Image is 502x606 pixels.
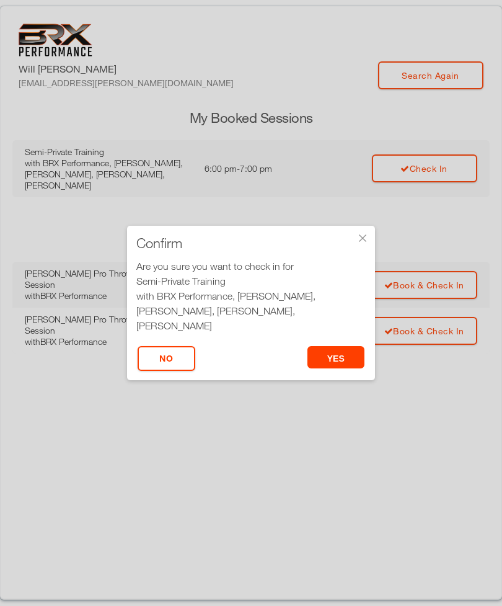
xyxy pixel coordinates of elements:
div: with BRX Performance, [PERSON_NAME], [PERSON_NAME], [PERSON_NAME], [PERSON_NAME] [136,288,366,333]
div: Are you sure you want to check in for at 6:00 pm? [136,259,366,348]
div: × [356,232,369,244]
span: Confirm [136,237,182,249]
button: yes [307,346,365,368]
button: No [138,346,195,371]
div: Semi-Private Training [136,274,366,288]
